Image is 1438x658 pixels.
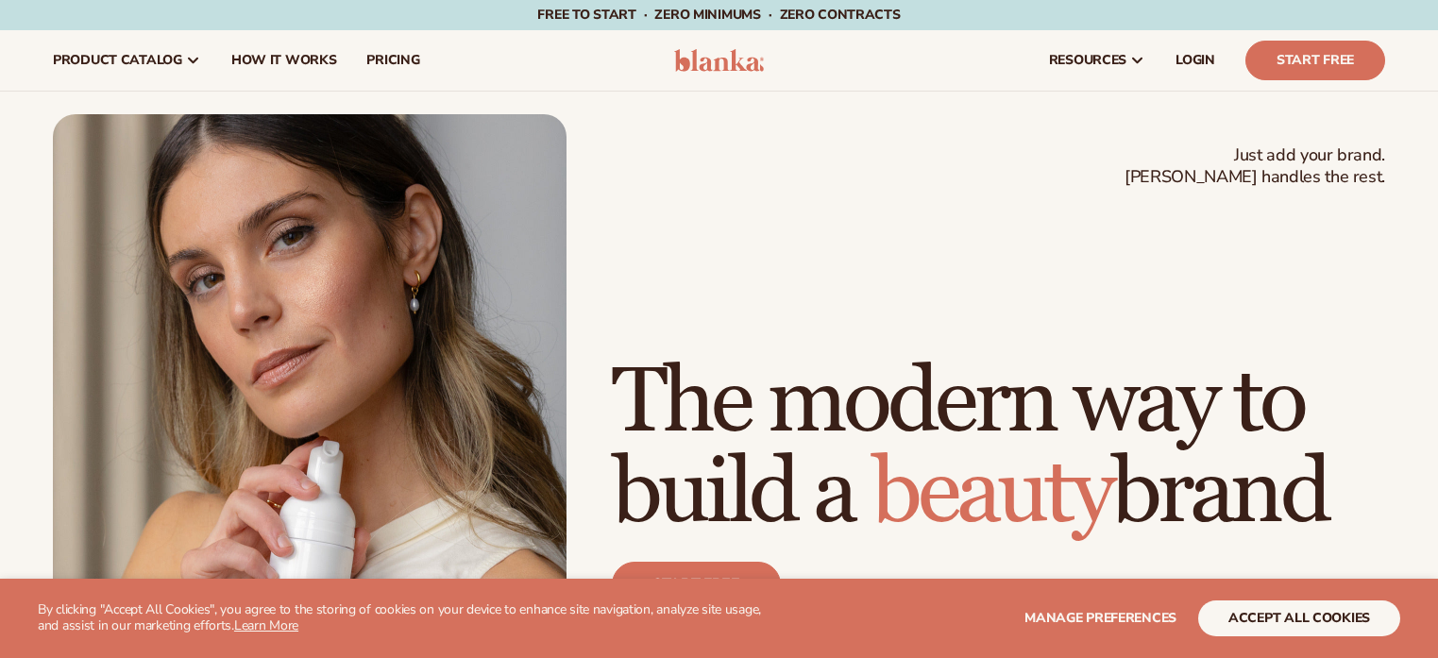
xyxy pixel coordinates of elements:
h1: The modern way to build a brand [612,358,1385,539]
span: Just add your brand. [PERSON_NAME] handles the rest. [1125,144,1385,189]
span: product catalog [53,53,182,68]
button: Manage preferences [1024,600,1176,636]
a: Learn More [234,616,298,634]
span: How It Works [231,53,337,68]
a: Start Free [1245,41,1385,80]
span: beauty [871,438,1111,548]
img: logo [674,49,764,72]
a: How It Works [216,30,352,91]
span: pricing [366,53,419,68]
a: product catalog [38,30,216,91]
p: By clicking "Accept All Cookies", you agree to the storing of cookies on your device to enhance s... [38,602,785,634]
a: LOGIN [1160,30,1230,91]
span: Free to start · ZERO minimums · ZERO contracts [537,6,900,24]
a: pricing [351,30,434,91]
span: resources [1049,53,1126,68]
a: resources [1034,30,1160,91]
span: Manage preferences [1024,609,1176,627]
span: LOGIN [1176,53,1215,68]
button: accept all cookies [1198,600,1400,636]
a: Start free [612,562,781,607]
